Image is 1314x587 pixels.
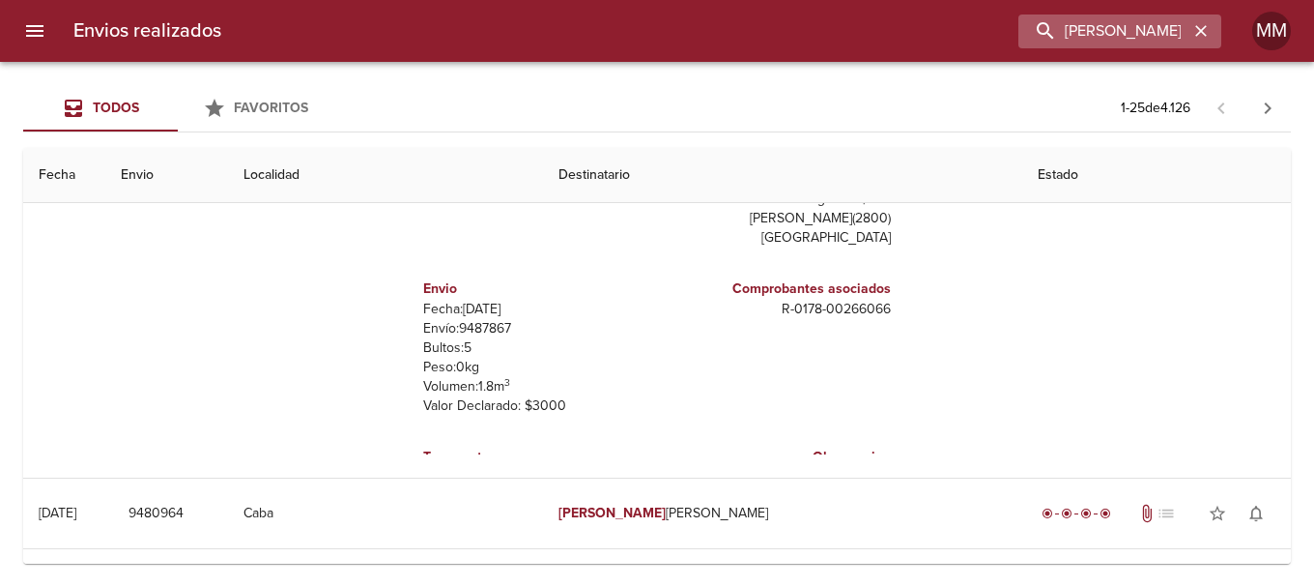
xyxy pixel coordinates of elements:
h6: Envio [423,279,649,300]
h6: Observacion [665,447,891,468]
div: [DATE] [39,505,76,521]
input: buscar [1018,15,1188,48]
span: radio_button_checked [1080,508,1092,519]
span: star_border [1208,504,1227,523]
span: Favoritos [234,100,308,116]
p: Fecha: [DATE] [423,300,649,319]
sup: 3 [504,376,510,389]
th: Localidad [228,148,543,203]
div: MM [1252,12,1291,50]
td: Caba [228,479,543,548]
p: R - 0178 - 00266066 [665,300,891,319]
h6: Envios realizados [73,15,221,46]
span: radio_button_checked [1042,508,1053,519]
button: 9480964 [121,496,191,532]
div: Entregado [1038,504,1115,523]
button: menu [12,8,58,54]
p: Envío: 9487867 [423,319,649,338]
p: Volumen: 1.8 m [423,377,649,396]
button: Activar notificaciones [1237,494,1275,533]
h6: Comprobantes asociados [665,279,891,300]
th: Envio [105,148,228,203]
p: [GEOGRAPHIC_DATA] [665,228,891,248]
div: Tabs Envios [23,85,332,132]
span: No tiene pedido asociado [1157,504,1176,523]
h6: Transporte [423,447,649,468]
p: [PERSON_NAME] ( 2800 ) [665,209,891,228]
p: Valor Declarado: $ 3000 [423,396,649,416]
span: radio_button_checked [1100,508,1111,519]
th: Destinatario [543,148,1022,203]
span: notifications_none [1246,504,1266,523]
span: Pagina siguiente [1244,85,1291,132]
span: Todos [93,100,139,116]
button: Agregar a favoritos [1198,494,1237,533]
span: radio_button_checked [1061,508,1072,519]
p: 1 - 25 de 4.126 [1121,99,1190,118]
em: [PERSON_NAME] [558,505,666,521]
p: Bultos: 5 [423,338,649,358]
th: Fecha [23,148,105,203]
p: Peso: 0 kg [423,358,649,377]
th: Estado [1022,148,1291,203]
div: Abrir información de usuario [1252,12,1291,50]
span: 9480964 [129,502,184,526]
span: Pagina anterior [1198,98,1244,117]
span: Tiene documentos adjuntos [1137,504,1157,523]
td: [PERSON_NAME] [543,479,1022,548]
